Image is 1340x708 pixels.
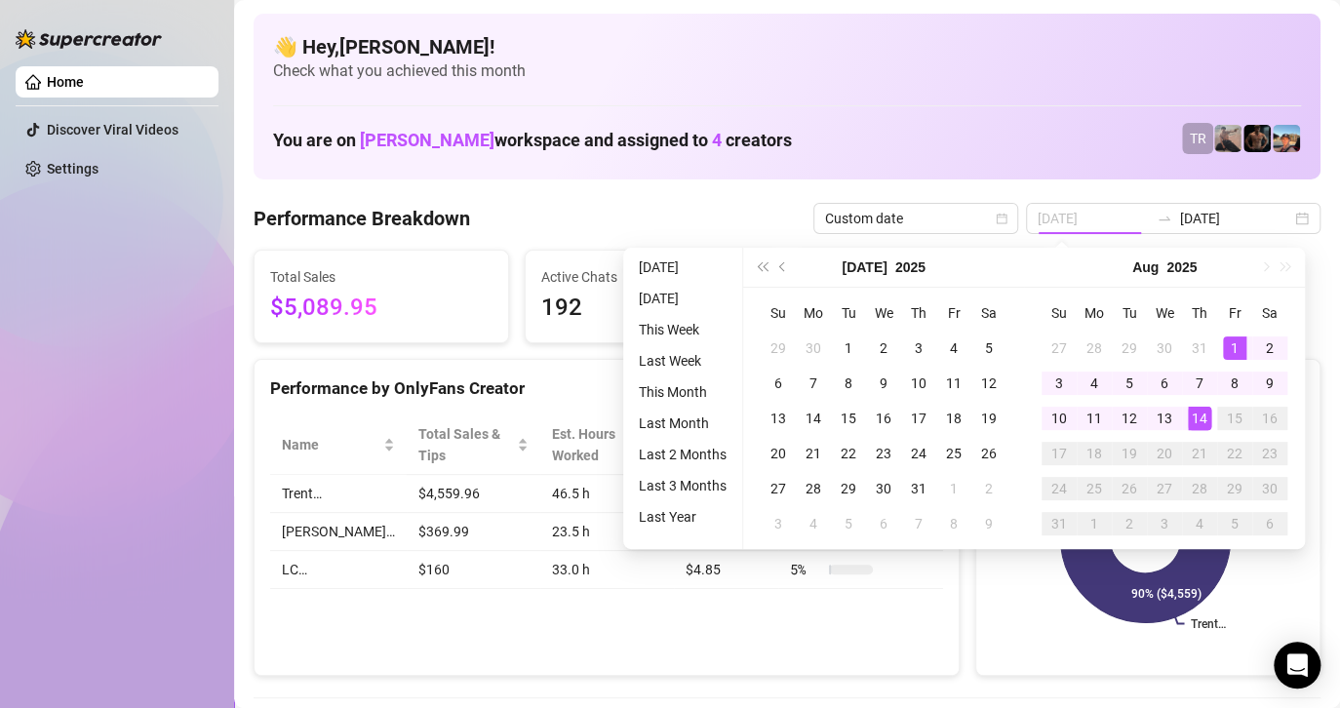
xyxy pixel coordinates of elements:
[407,475,540,513] td: $4,559.96
[907,407,930,430] div: 17
[1214,125,1241,152] img: LC
[1182,366,1217,401] td: 2025-08-07
[761,506,796,541] td: 2025-08-03
[831,366,866,401] td: 2025-07-08
[1147,331,1182,366] td: 2025-07-30
[1252,331,1287,366] td: 2025-08-02
[866,295,901,331] th: We
[1042,436,1077,471] td: 2025-08-17
[1083,336,1106,360] div: 28
[47,74,84,90] a: Home
[540,551,675,589] td: 33.0 h
[1147,401,1182,436] td: 2025-08-13
[831,436,866,471] td: 2025-07-22
[790,559,821,580] span: 5 %
[866,471,901,506] td: 2025-07-30
[1077,506,1112,541] td: 2025-09-01
[1047,407,1071,430] div: 10
[1252,295,1287,331] th: Sa
[796,295,831,331] th: Mo
[1190,617,1225,631] text: Trent…
[1252,471,1287,506] td: 2025-08-30
[1042,506,1077,541] td: 2025-08-31
[1223,336,1246,360] div: 1
[1223,512,1246,535] div: 5
[942,372,966,395] div: 11
[837,407,860,430] div: 15
[1042,295,1077,331] th: Su
[977,407,1001,430] div: 19
[1132,248,1159,287] button: Choose a month
[407,513,540,551] td: $369.99
[1077,366,1112,401] td: 2025-08-04
[802,372,825,395] div: 7
[1042,331,1077,366] td: 2025-07-27
[631,412,734,435] li: Last Month
[796,471,831,506] td: 2025-07-28
[996,213,1007,224] span: calendar
[1274,642,1320,688] div: Open Intercom Messenger
[971,471,1006,506] td: 2025-08-02
[831,401,866,436] td: 2025-07-15
[772,248,794,287] button: Previous month (PageUp)
[1112,471,1147,506] td: 2025-08-26
[802,442,825,465] div: 21
[936,436,971,471] td: 2025-07-25
[1077,331,1112,366] td: 2025-07-28
[767,442,790,465] div: 20
[796,436,831,471] td: 2025-07-21
[866,506,901,541] td: 2025-08-06
[751,248,772,287] button: Last year (Control + left)
[936,401,971,436] td: 2025-07-18
[1217,295,1252,331] th: Fr
[1252,436,1287,471] td: 2025-08-23
[407,551,540,589] td: $160
[1252,366,1287,401] td: 2025-08-09
[761,401,796,436] td: 2025-07-13
[1182,331,1217,366] td: 2025-07-31
[901,471,936,506] td: 2025-07-31
[977,477,1001,500] div: 2
[1118,512,1141,535] div: 2
[273,33,1301,60] h4: 👋 Hey, [PERSON_NAME] !
[942,336,966,360] div: 4
[1112,436,1147,471] td: 2025-08-19
[1258,407,1281,430] div: 16
[907,442,930,465] div: 24
[1083,372,1106,395] div: 4
[631,256,734,279] li: [DATE]
[1153,477,1176,500] div: 27
[1042,401,1077,436] td: 2025-08-10
[1042,366,1077,401] td: 2025-08-03
[631,349,734,373] li: Last Week
[1217,506,1252,541] td: 2025-09-05
[1083,477,1106,500] div: 25
[1243,125,1271,152] img: Trent
[1188,477,1211,500] div: 28
[1112,295,1147,331] th: Tu
[1118,336,1141,360] div: 29
[418,423,513,466] span: Total Sales & Tips
[552,423,648,466] div: Est. Hours Worked
[901,436,936,471] td: 2025-07-24
[1118,477,1141,500] div: 26
[631,318,734,341] li: This Week
[1157,211,1172,226] span: swap-right
[971,401,1006,436] td: 2025-07-19
[977,336,1001,360] div: 5
[872,407,895,430] div: 16
[1252,401,1287,436] td: 2025-08-16
[1077,295,1112,331] th: Mo
[270,290,493,327] span: $5,089.95
[1147,471,1182,506] td: 2025-08-27
[895,248,926,287] button: Choose a year
[837,512,860,535] div: 5
[712,130,722,150] span: 4
[1258,512,1281,535] div: 6
[541,266,764,288] span: Active Chats
[831,331,866,366] td: 2025-07-01
[802,477,825,500] div: 28
[907,512,930,535] div: 7
[1252,506,1287,541] td: 2025-09-06
[837,372,860,395] div: 8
